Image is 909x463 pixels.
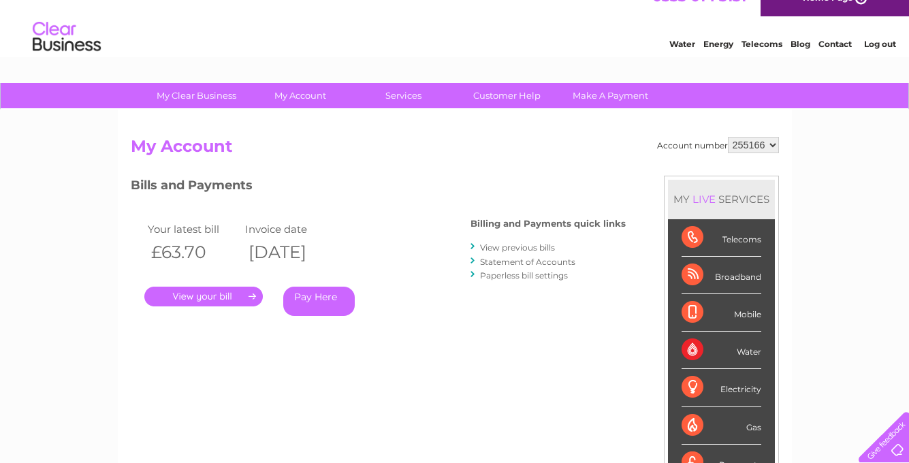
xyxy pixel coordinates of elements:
a: Water [669,58,695,68]
a: Make A Payment [554,83,667,108]
div: Broadband [682,257,761,294]
a: 0333 014 3131 [652,7,746,24]
a: Pay Here [283,287,355,316]
div: Mobile [682,294,761,332]
div: Electricity [682,369,761,406]
a: Customer Help [451,83,563,108]
h4: Billing and Payments quick links [471,219,626,229]
a: Contact [818,58,852,68]
a: My Account [244,83,356,108]
a: Energy [703,58,733,68]
th: £63.70 [144,238,242,266]
th: [DATE] [242,238,340,266]
div: Clear Business is a trading name of Verastar Limited (registered in [GEOGRAPHIC_DATA] No. 3667643... [133,7,777,66]
a: Blog [791,58,810,68]
a: . [144,287,263,306]
a: Telecoms [741,58,782,68]
a: Services [347,83,460,108]
a: View previous bills [480,242,555,253]
a: Log out [864,58,896,68]
div: Telecoms [682,219,761,257]
div: MY SERVICES [668,180,775,219]
h2: My Account [131,137,779,163]
a: Paperless bill settings [480,270,568,281]
td: Your latest bill [144,220,242,238]
a: My Clear Business [140,83,253,108]
div: Account number [657,137,779,153]
a: Statement of Accounts [480,257,575,267]
div: LIVE [690,193,718,206]
div: Gas [682,407,761,445]
div: Water [682,332,761,369]
td: Invoice date [242,220,340,238]
img: logo.png [32,35,101,77]
h3: Bills and Payments [131,176,626,199]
